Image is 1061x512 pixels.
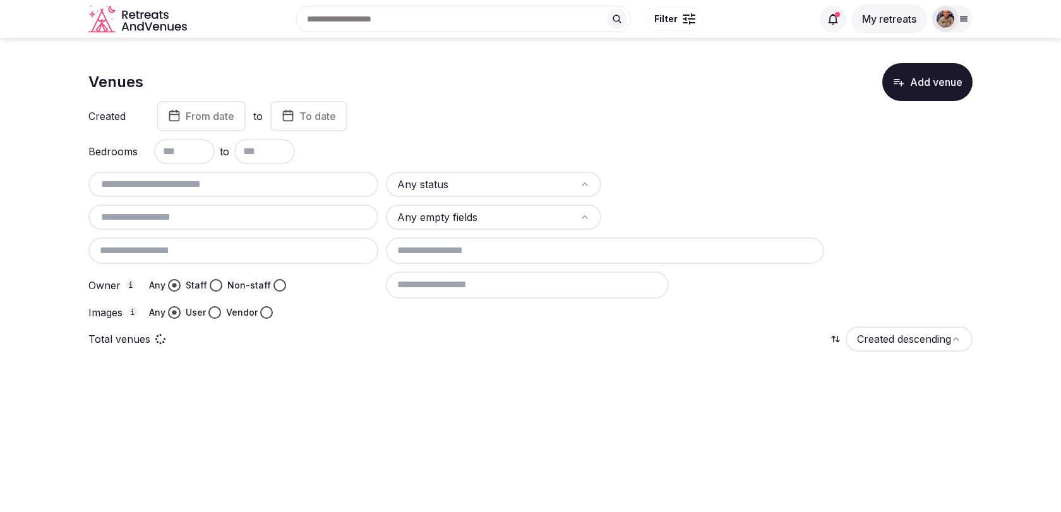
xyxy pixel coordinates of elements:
[851,4,927,33] button: My retreats
[654,13,678,25] span: Filter
[88,5,189,33] svg: Retreats and Venues company logo
[88,332,150,346] p: Total venues
[88,280,139,291] label: Owner
[851,13,927,25] a: My retreats
[646,7,704,31] button: Filter
[88,146,139,157] label: Bedrooms
[937,10,954,28] img: julen
[270,101,347,131] button: To date
[149,279,165,292] label: Any
[88,111,139,121] label: Created
[126,280,136,290] button: Owner
[299,110,336,122] span: To date
[88,71,143,93] h1: Venues
[149,306,165,319] label: Any
[88,307,139,318] label: Images
[882,63,973,101] button: Add venue
[186,110,234,122] span: From date
[157,101,246,131] button: From date
[220,144,229,159] span: to
[226,306,258,319] label: Vendor
[227,279,271,292] label: Non-staff
[253,109,263,123] label: to
[128,307,138,317] button: Images
[186,306,206,319] label: User
[88,5,189,33] a: Visit the homepage
[186,279,207,292] label: Staff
